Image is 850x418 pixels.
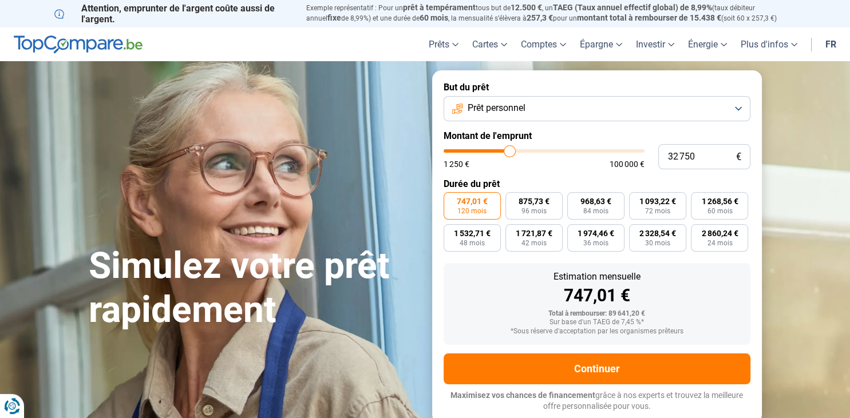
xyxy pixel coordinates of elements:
[454,229,491,237] span: 1 532,71 €
[701,197,738,205] span: 1 268,56 €
[453,272,741,281] div: Estimation mensuelle
[444,82,750,93] label: But du prêt
[306,3,796,23] p: Exemple représentatif : Pour un tous but de , un (taux débiteur annuel de 8,99%) et une durée de ...
[521,240,547,246] span: 42 mois
[610,160,645,168] span: 100 000 €
[420,13,448,22] span: 60 mois
[460,240,485,246] span: 48 mois
[14,35,143,54] img: TopCompare
[444,353,750,384] button: Continuer
[444,96,750,121] button: Prêt personnel
[327,13,341,22] span: fixe
[583,208,608,214] span: 84 mois
[527,13,553,22] span: 257,3 €
[516,229,552,237] span: 1 721,87 €
[580,197,611,205] span: 968,63 €
[444,130,750,141] label: Montant de l'emprunt
[645,208,670,214] span: 72 mois
[578,229,614,237] span: 1 974,46 €
[450,391,595,400] span: Maximisez vos chances de financement
[736,152,741,162] span: €
[734,27,804,61] a: Plus d'infos
[465,27,514,61] a: Cartes
[514,27,573,61] a: Comptes
[457,208,487,214] span: 120 mois
[639,229,676,237] span: 2 328,54 €
[681,27,734,61] a: Énergie
[54,3,292,25] p: Attention, emprunter de l'argent coûte aussi de l'argent.
[645,240,670,246] span: 30 mois
[521,208,547,214] span: 96 mois
[468,102,525,114] span: Prêt personnel
[707,240,732,246] span: 24 mois
[573,27,629,61] a: Épargne
[422,27,465,61] a: Prêts
[701,229,738,237] span: 2 860,24 €
[403,3,476,12] span: prêt à tempérament
[453,328,741,336] div: *Sous réserve d'acceptation par les organismes prêteurs
[444,178,750,189] label: Durée du prêt
[457,197,488,205] span: 747,01 €
[453,310,741,318] div: Total à rembourser: 89 641,20 €
[583,240,608,246] span: 36 mois
[444,160,469,168] span: 1 250 €
[819,27,843,61] a: fr
[577,13,721,22] span: montant total à rembourser de 15.438 €
[519,197,549,205] span: 875,73 €
[707,208,732,214] span: 60 mois
[89,244,418,332] h1: Simulez votre prêt rapidement
[453,319,741,327] div: Sur base d'un TAEG de 7,45 %*
[511,3,542,12] span: 12.500 €
[444,390,750,412] p: grâce à nos experts et trouvez la meilleure offre personnalisée pour vous.
[553,3,712,12] span: TAEG (Taux annuel effectif global) de 8,99%
[639,197,676,205] span: 1 093,22 €
[453,287,741,304] div: 747,01 €
[629,27,681,61] a: Investir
